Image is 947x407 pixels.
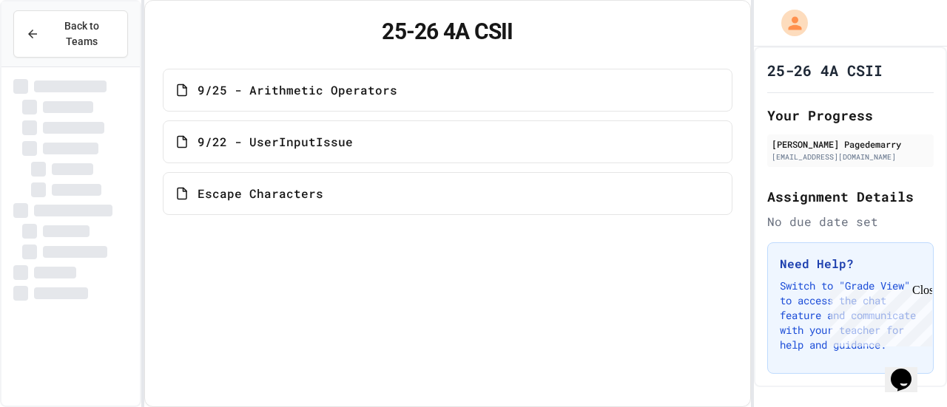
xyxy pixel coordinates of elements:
div: [PERSON_NAME] Pagedemarry [772,137,929,151]
h1: 25-26 4A CSII [163,18,732,45]
div: [EMAIL_ADDRESS][DOMAIN_NAME] [772,151,929,163]
span: Escape Characters [198,185,323,202]
a: Escape Characters [163,172,732,215]
button: Back to Teams [13,10,128,58]
a: 9/25 - Arithmetic Operators [163,69,732,112]
iframe: chat widget [824,284,932,346]
h2: Assignment Details [767,186,934,207]
span: 9/25 - Arithmetic Operators [198,81,397,99]
div: No due date set [767,213,934,230]
iframe: chat widget [885,348,932,392]
span: Back to Teams [48,18,115,49]
div: My Account [766,6,812,40]
span: 9/22 - UserInputIssue [198,133,353,151]
p: Switch to "Grade View" to access the chat feature and communicate with your teacher for help and ... [780,278,921,352]
a: 9/22 - UserInputIssue [163,120,732,163]
h1: 25-26 4A CSII [767,60,883,81]
h2: Your Progress [767,105,934,126]
h3: Need Help? [780,255,921,273]
div: Chat with us now!Close [6,6,102,94]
